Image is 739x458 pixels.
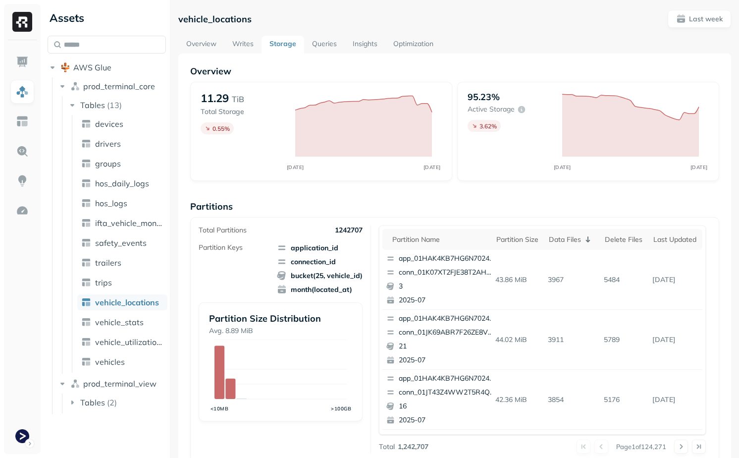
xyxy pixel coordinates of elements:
[399,374,495,384] p: app_01HAK4KB7HG6N7024210G3S8D5
[690,164,707,171] tspan: [DATE]
[653,235,697,244] div: Last updated
[201,107,285,116] p: Total Storage
[81,278,91,287] img: table
[16,145,29,158] img: Query Explorer
[16,56,29,68] img: Dashboard
[277,285,363,294] span: month(located_at)
[95,317,144,327] span: vehicle_stats
[57,376,166,392] button: prod_terminal_view
[95,198,127,208] span: hos_logs
[48,10,166,26] div: Assets
[212,125,230,132] p: 0.55 %
[392,235,486,244] div: Partition name
[70,81,80,91] img: namespace
[491,331,544,348] p: 44.02 MiB
[77,334,167,350] a: vehicle_utilization_day
[224,36,262,54] a: Writes
[648,391,702,408] p: Sep 11, 2025
[83,379,157,389] span: prod_terminal_view
[398,442,428,452] p: 1,242,707
[67,395,167,410] button: Tables(2)
[107,100,122,110] p: ( 13 )
[81,317,91,327] img: table
[16,85,29,98] img: Assets
[399,401,495,411] p: 16
[95,357,125,367] span: vehicles
[81,139,91,149] img: table
[399,415,495,425] p: 2025-07
[382,250,499,309] button: app_01HAK4KB7HG6N7024210G3S8D5conn_01K07XT2FJE38T2AHT5NF2W4K232025-07
[468,105,515,114] p: Active storage
[83,81,155,91] span: prod_terminal_core
[81,258,91,268] img: table
[262,36,304,54] a: Storage
[77,116,167,132] a: devices
[77,195,167,211] a: hos_logs
[211,405,229,412] tspan: <10MB
[399,282,495,291] p: 3
[668,10,731,28] button: Last week
[77,136,167,152] a: drivers
[16,174,29,187] img: Insights
[67,97,167,113] button: Tables(13)
[600,391,648,408] p: 5176
[16,115,29,128] img: Asset Explorer
[81,297,91,307] img: table
[95,238,147,248] span: safety_events
[178,36,224,54] a: Overview
[399,388,495,398] p: conn_01JT43Z4WW2T5R4Q53QWVTT9RT
[304,36,345,54] a: Queries
[600,271,648,288] p: 5484
[80,398,105,407] span: Tables
[399,254,495,264] p: app_01HAK4KB7HG6N7024210G3S8D5
[399,268,495,278] p: conn_01K07XT2FJE38T2AHT5NF2W4K2
[232,93,244,105] p: TiB
[199,226,247,235] p: Total Partitions
[12,12,32,32] img: Ryft
[277,243,363,253] span: application_id
[95,218,163,228] span: ifta_vehicle_months
[60,62,70,72] img: root
[77,175,167,191] a: hos_daily_logs
[399,328,495,338] p: conn_01JK69ABR7F26ZE8VEVB03XS67
[201,91,229,105] p: 11.29
[77,314,167,330] a: vehicle_stats
[689,14,723,24] p: Last week
[544,271,600,288] p: 3967
[81,238,91,248] img: table
[77,354,167,370] a: vehicles
[379,442,395,452] p: Total
[331,405,352,412] tspan: >100GB
[57,78,166,94] button: prod_terminal_core
[95,119,123,129] span: devices
[496,235,539,244] div: Partition size
[77,255,167,271] a: trailers
[77,235,167,251] a: safety_events
[73,62,111,72] span: AWS Glue
[382,310,499,369] button: app_01HAK4KB7HG6N7024210G3S8D5conn_01JK69ABR7F26ZE8VEVB03XS67212025-07
[80,100,105,110] span: Tables
[178,13,252,25] p: vehicle_locations
[107,398,117,407] p: ( 2 )
[286,164,304,171] tspan: [DATE]
[95,258,121,268] span: trailers
[190,201,719,212] p: Partitions
[385,36,441,54] a: Optimization
[81,218,91,228] img: table
[95,337,163,347] span: vehicle_utilization_day
[16,204,29,217] img: Optimization
[81,357,91,367] img: table
[648,331,702,348] p: Sep 11, 2025
[382,370,499,429] button: app_01HAK4KB7HG6N7024210G3S8D5conn_01JT43Z4WW2T5R4Q53QWVTT9RT162025-07
[70,379,80,389] img: namespace
[209,313,352,324] p: Partition Size Distribution
[423,164,440,171] tspan: [DATE]
[399,355,495,365] p: 2025-07
[199,243,243,252] p: Partition Keys
[648,271,702,288] p: Sep 12, 2025
[81,119,91,129] img: table
[95,159,121,169] span: groups
[399,314,495,324] p: app_01HAK4KB7HG6N7024210G3S8D5
[81,159,91,169] img: table
[77,294,167,310] a: vehicle_locations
